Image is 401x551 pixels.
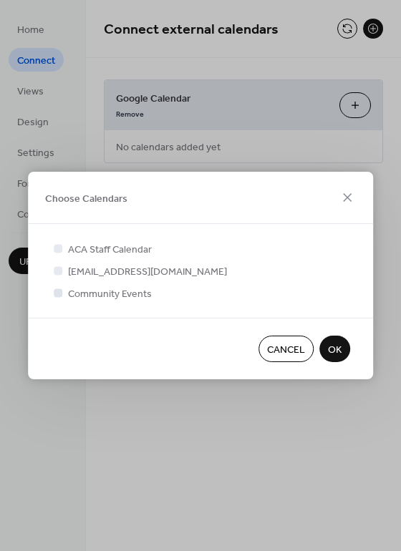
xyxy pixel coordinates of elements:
[319,336,350,362] button: OK
[68,265,227,280] span: [EMAIL_ADDRESS][DOMAIN_NAME]
[45,191,127,206] span: Choose Calendars
[267,343,305,358] span: Cancel
[68,243,152,258] span: ACA Staff Calendar
[68,287,152,302] span: Community Events
[328,343,342,358] span: OK
[259,336,314,362] button: Cancel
